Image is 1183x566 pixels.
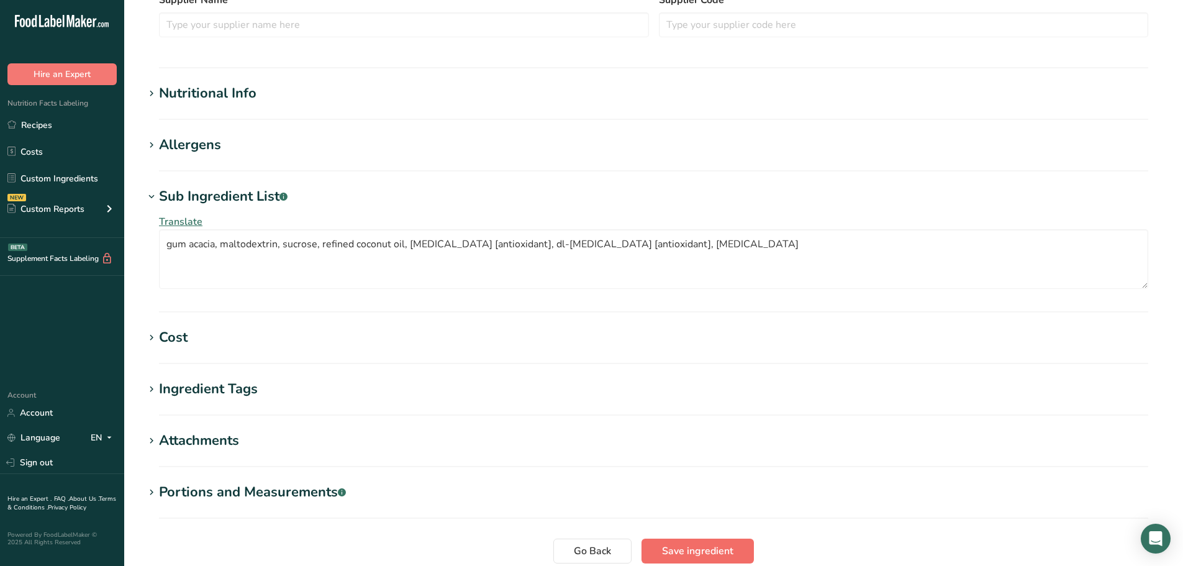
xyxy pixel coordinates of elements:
[159,482,346,503] div: Portions and Measurements
[7,495,116,512] a: Terms & Conditions .
[69,495,99,503] a: About Us .
[159,12,649,37] input: Type your supplier name here
[159,431,239,451] div: Attachments
[48,503,86,512] a: Privacy Policy
[7,194,26,201] div: NEW
[7,63,117,85] button: Hire an Expert
[553,539,632,564] button: Go Back
[159,135,221,155] div: Allergens
[659,12,1149,37] input: Type your supplier code here
[159,215,202,229] span: Translate
[662,544,733,559] span: Save ingredient
[7,427,60,449] a: Language
[8,244,27,251] div: BETA
[641,539,754,564] button: Save ingredient
[7,203,84,216] div: Custom Reports
[7,531,117,546] div: Powered By FoodLabelMaker © 2025 All Rights Reserved
[91,431,117,445] div: EN
[159,186,288,207] div: Sub Ingredient List
[54,495,69,503] a: FAQ .
[574,544,611,559] span: Go Back
[159,83,256,104] div: Nutritional Info
[159,379,258,399] div: Ingredient Tags
[7,495,52,503] a: Hire an Expert .
[1141,524,1171,554] div: Open Intercom Messenger
[159,327,188,348] div: Cost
